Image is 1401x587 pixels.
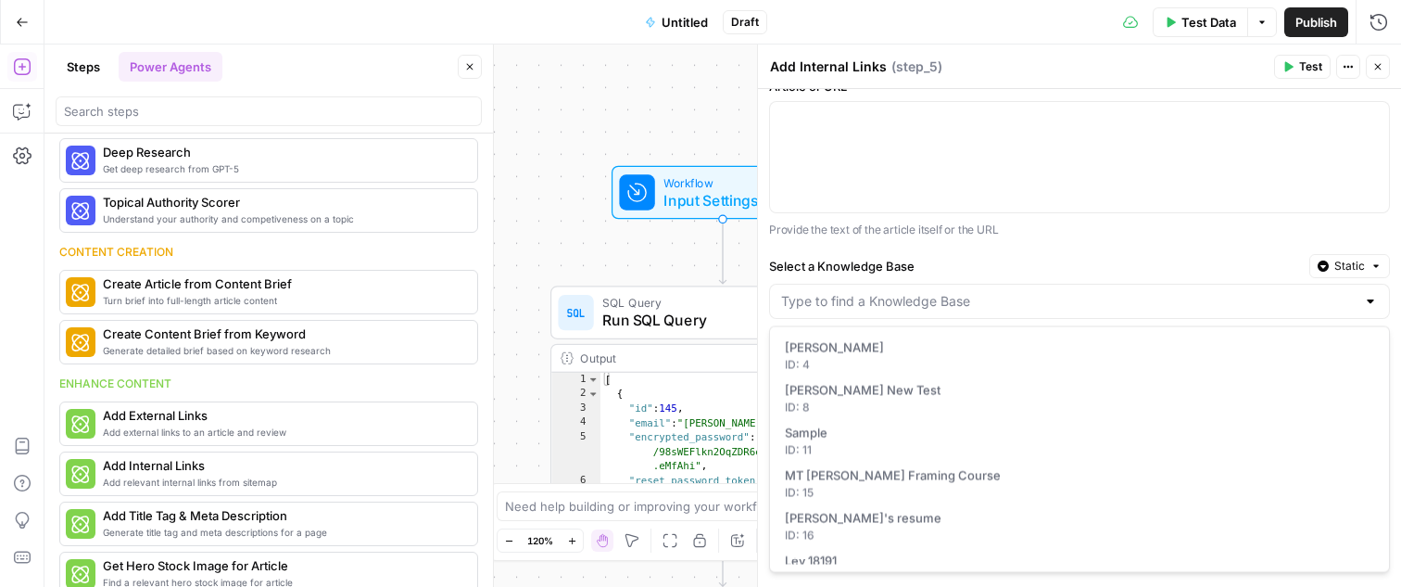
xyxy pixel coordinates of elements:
[103,525,462,540] span: Generate title tag and meta descriptions for a page
[663,189,774,211] span: Input Settings
[891,57,942,76] span: ( step_5 )
[103,425,462,440] span: Add external links to an article and review
[103,211,462,226] span: Understand your authority and competiveness on a topic
[103,293,462,308] span: Turn brief into full-length article content
[103,456,462,475] span: Add Internal Links
[769,257,1302,275] label: Select a Knowledge Base
[785,357,1374,374] div: ID: 4
[103,343,462,358] span: Generate detailed brief based on keyword research
[785,528,1374,544] div: ID: 16
[785,381,1367,400] span: [PERSON_NAME] New Test
[602,294,832,312] span: SQL Query
[634,7,719,37] button: Untitled
[785,442,1374,459] div: ID: 11
[550,286,895,521] div: SQL QueryRun SQL QueryStep 4Output[ { "id":145, "email":"[PERSON_NAME][EMAIL_ADDRESS][PERSON_NAME...
[103,475,462,490] span: Add relevant internal links from sitemap
[103,325,462,343] span: Create Content Brief from Keyword
[103,406,462,425] span: Add External Links
[59,376,478,392] div: Enhance content
[785,509,1367,528] span: [PERSON_NAME]'s resume
[1309,254,1390,278] button: Static
[769,221,1390,239] p: Provide the text of the article itself or the URL
[1153,7,1247,37] button: Test Data
[551,373,600,388] div: 1
[602,310,832,332] span: Run SQL Query
[719,522,726,587] g: Edge from step_4 to step_5
[663,173,774,191] span: Workflow
[103,193,462,211] span: Topical Authority Scorer
[785,424,1367,442] span: Sample
[551,430,600,474] div: 5
[103,506,462,525] span: Add Title Tag & Meta Description
[580,350,834,367] div: Output
[119,52,222,82] button: Power Agents
[1295,13,1337,32] span: Publish
[64,102,473,121] input: Search steps
[1299,58,1322,75] span: Test
[785,485,1374,502] div: ID: 15
[781,292,1356,311] input: Type to find a Knowledge Base
[1181,13,1236,32] span: Test Data
[103,556,462,575] span: Get Hero Stock Image for Article
[527,533,553,548] span: 120%
[785,338,1367,357] span: [PERSON_NAME]
[587,373,600,388] span: Toggle code folding, rows 1 through 26
[785,400,1374,416] div: ID: 8
[551,416,600,431] div: 4
[103,274,462,293] span: Create Article from Content Brief
[1284,7,1348,37] button: Publish
[550,166,895,220] div: WorkflowInput SettingsInputs
[1334,258,1365,274] span: Static
[587,388,600,402] span: Toggle code folding, rows 2 through 25
[662,13,708,32] span: Untitled
[1274,55,1331,79] button: Test
[103,143,462,161] span: Deep Research
[551,402,600,416] div: 3
[785,552,1367,570] span: Ley 18191
[103,161,462,176] span: Get deep research from GPT-5
[731,14,759,31] span: Draft
[59,244,478,261] div: Content creation
[770,57,887,76] textarea: Add Internal Links
[785,466,1367,485] span: MT [PERSON_NAME] Framing Course
[719,219,726,284] g: Edge from start to step_4
[551,388,600,402] div: 2
[551,474,600,489] div: 6
[56,52,111,82] button: Steps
